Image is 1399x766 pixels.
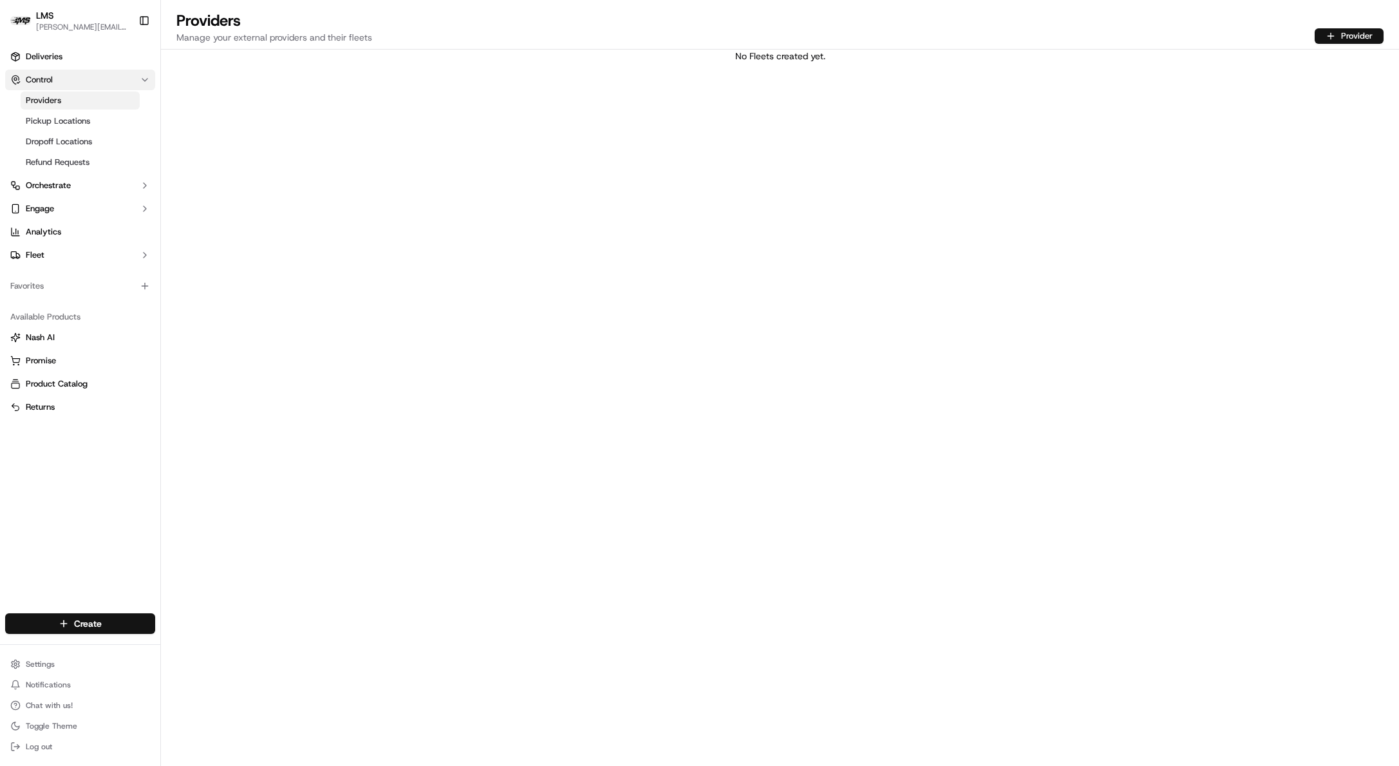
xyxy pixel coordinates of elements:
span: Pickup Locations [26,115,90,127]
button: Nash AI [5,327,155,348]
span: Product Catalog [26,378,88,390]
span: Promise [26,355,56,367]
span: Engage [26,203,54,215]
div: No Fleets created yet. [161,50,1399,62]
span: Create [74,617,102,630]
button: Provider [1315,28,1384,44]
button: Orchestrate [5,175,155,196]
button: Engage [5,198,155,219]
button: Returns [5,397,155,417]
span: Fleet [26,249,44,261]
span: Deliveries [26,51,62,62]
a: Analytics [5,222,155,242]
span: Nash AI [26,332,55,343]
p: Manage your external providers and their fleets [176,31,372,44]
a: Powered byPylon [91,218,156,228]
div: We're available if you need us! [44,136,163,146]
button: Control [5,70,155,90]
span: Analytics [26,226,61,238]
input: Got a question? Start typing here... [33,83,232,97]
a: Returns [10,401,150,413]
p: Welcome 👋 [13,52,234,72]
a: Pickup Locations [21,112,140,130]
span: Refund Requests [26,157,89,168]
span: Notifications [26,680,71,690]
button: LMSLMS[PERSON_NAME][EMAIL_ADDRESS][DOMAIN_NAME] [5,5,133,36]
a: Product Catalog [10,378,150,390]
button: Start new chat [219,127,234,142]
div: Available Products [5,307,155,327]
h1: Providers [176,10,372,31]
span: Dropoff Locations [26,136,92,148]
button: Product Catalog [5,374,155,394]
button: Notifications [5,676,155,694]
a: Dropoff Locations [21,133,140,151]
button: Toggle Theme [5,717,155,735]
a: Nash AI [10,332,150,343]
div: 💻 [109,188,119,198]
img: Nash [13,13,39,39]
span: API Documentation [122,187,207,200]
a: 💻API Documentation [104,182,212,205]
div: Start new chat [44,123,211,136]
button: Settings [5,655,155,673]
a: Providers [21,91,140,110]
span: Log out [26,742,52,752]
span: Pylon [128,218,156,228]
button: Log out [5,738,155,756]
button: [PERSON_NAME][EMAIL_ADDRESS][DOMAIN_NAME] [36,22,128,32]
span: Returns [26,401,55,413]
button: Chat with us! [5,696,155,714]
a: Refund Requests [21,153,140,171]
button: Promise [5,350,155,371]
span: Toggle Theme [26,721,77,731]
span: Settings [26,659,55,669]
a: Promise [10,355,150,367]
div: Favorites [5,276,155,296]
button: LMS [36,9,54,22]
span: Control [26,74,53,86]
span: Chat with us! [26,700,73,711]
button: Fleet [5,245,155,265]
span: Providers [26,95,61,106]
span: Orchestrate [26,180,71,191]
img: 1736555255976-a54dd68f-1ca7-489b-9aae-adbdc363a1c4 [13,123,36,146]
img: LMS [10,16,31,25]
button: Create [5,613,155,634]
a: Deliveries [5,46,155,67]
a: 📗Knowledge Base [8,182,104,205]
div: 📗 [13,188,23,198]
span: Knowledge Base [26,187,99,200]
